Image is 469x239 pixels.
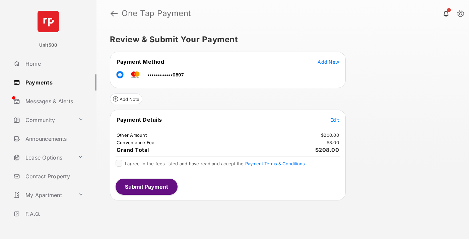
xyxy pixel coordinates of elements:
td: $200.00 [321,132,339,138]
p: Unit500 [39,42,58,49]
strong: One Tap Payment [122,9,191,17]
span: Add New [318,59,339,65]
span: Grand Total [117,146,149,153]
h5: Review & Submit Your Payment [110,36,450,44]
button: I agree to the fees listed and have read and accept the [245,161,305,166]
span: ••••••••••••0897 [147,72,184,77]
a: Lease Options [11,150,75,166]
a: Home [11,56,96,72]
a: Community [11,112,75,128]
a: Contact Property [11,168,96,184]
button: Add Note [110,94,142,104]
td: $8.00 [326,139,339,145]
button: Add New [318,58,339,65]
button: Edit [330,116,339,123]
a: Announcements [11,131,96,147]
span: Payment Details [117,116,162,123]
a: Payments [11,74,96,91]
a: F.A.Q. [11,206,96,222]
a: Messages & Alerts [11,93,96,109]
span: I agree to the fees listed and have read and accept the [125,161,305,166]
td: Convenience Fee [116,139,155,145]
img: svg+xml;base64,PHN2ZyB4bWxucz0iaHR0cDovL3d3dy53My5vcmcvMjAwMC9zdmciIHdpZHRoPSI2NCIgaGVpZ2h0PSI2NC... [38,11,59,32]
span: $208.00 [315,146,339,153]
td: Other Amount [116,132,147,138]
span: Edit [330,117,339,123]
span: Payment Method [117,58,164,65]
a: My Apartment [11,187,75,203]
button: Submit Payment [116,179,178,195]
